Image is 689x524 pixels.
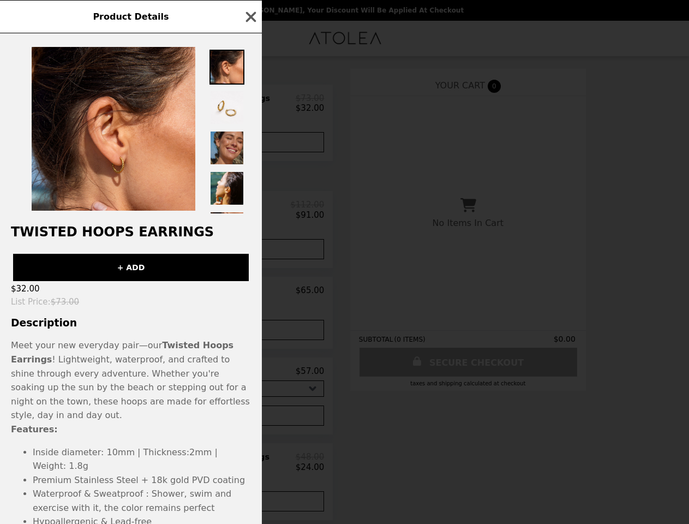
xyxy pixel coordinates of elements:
p: Meet your new everyday pair—our ! Lightweight, waterproof, and crafted to shine through every adv... [11,340,233,378]
img: Thumbnail 4 [209,171,244,206]
img: Default Title [32,47,195,211]
img: Thumbnail 3 [209,130,244,165]
button: + ADD [13,254,249,281]
strong: Twisted Hoops Earrings [11,340,233,365]
strong: Features: [11,424,58,434]
span: Product Details [93,11,169,22]
img: Thumbnail 5 [209,211,244,246]
img: Thumbnail 1 [209,50,244,85]
img: Thumbnail 2 [209,90,244,125]
li: Inside diameter: 10mm | Thickness: 2mm | Weight: 1.8g [33,445,251,473]
li: Waterproof & Sweatproof : Shower, swim and exercise with it, the color remains perfect [33,487,251,515]
span: $73.00 [51,297,80,307]
li: Premium Stainless Steel + 18k gold PVD coating [33,473,251,487]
